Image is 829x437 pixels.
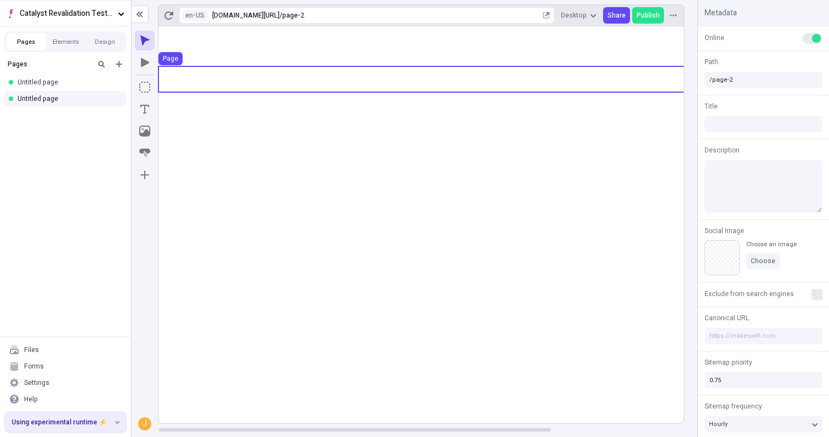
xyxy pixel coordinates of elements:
input: https://makeswift.com [705,328,822,344]
div: Page [163,54,178,63]
span: Catalyst Revalidation Testing [20,8,113,20]
button: Box [135,77,155,97]
span: Path [705,57,718,67]
button: Text [135,99,155,119]
span: Exclude from search engines [705,289,794,299]
div: Forms [24,362,44,371]
span: Social Image [705,226,744,236]
button: Elements [46,33,86,50]
div: Choose an image [746,240,797,248]
span: Online [705,33,724,43]
button: Choose [746,253,780,269]
div: Settings [24,378,49,387]
button: Publish [632,7,664,24]
button: Pages [7,33,46,50]
button: Desktop [557,7,601,24]
span: Hourly [709,419,728,429]
div: J [139,418,150,429]
div: page-2 [282,11,541,20]
span: Publish [637,11,660,20]
div: Untitled page [18,94,118,103]
div: Files [24,345,39,354]
div: Pages [8,60,90,69]
span: Description [705,145,740,155]
span: Sitemap priority [705,357,752,367]
div: Help [24,395,38,404]
button: Page [158,52,183,65]
div: Untitled page [18,78,118,87]
button: Add new [112,58,126,71]
button: Using experimental runtime ⚡️ [5,412,126,432]
span: Desktop [561,11,587,20]
div: [URL][DOMAIN_NAME] [212,11,280,20]
span: Sitemap frequency [705,401,762,411]
button: Hourly [705,416,822,433]
button: Design [86,33,125,50]
span: Title [705,101,718,111]
span: Choose [751,257,775,265]
span: en-US [185,10,205,20]
span: Share [607,11,626,20]
span: Canonical URL [705,313,749,323]
button: Share [603,7,630,24]
button: Image [135,121,155,141]
button: Open locale picker [182,10,208,21]
span: Using experimental runtime ⚡️ [12,418,113,427]
div: / [280,11,282,20]
button: Button [135,143,155,163]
